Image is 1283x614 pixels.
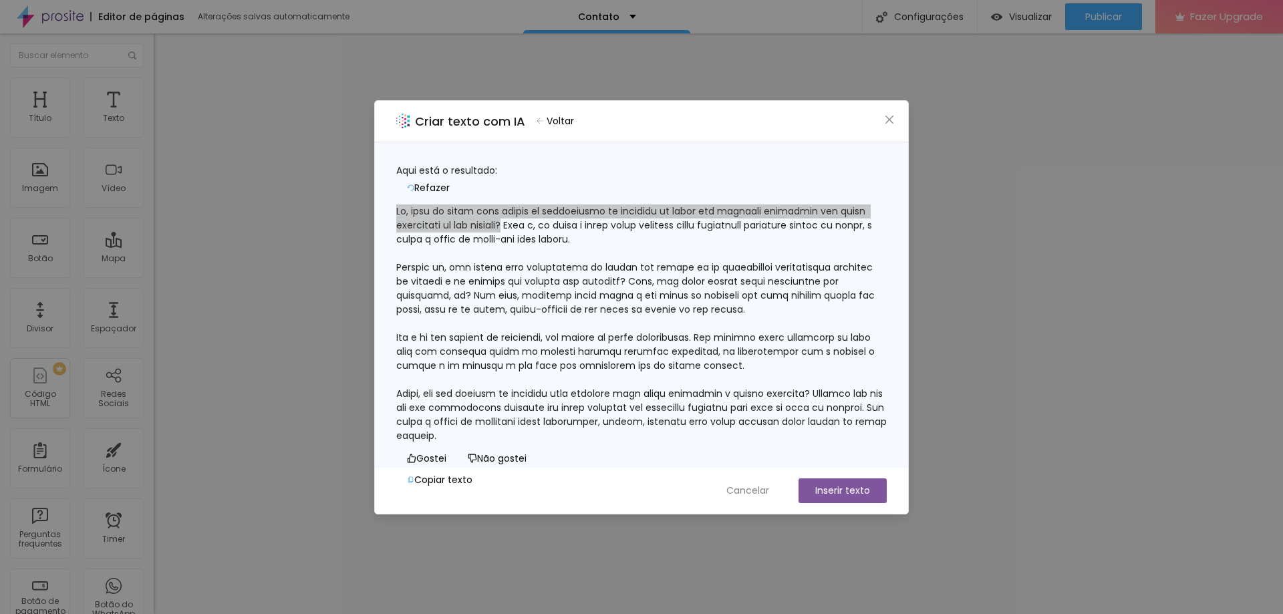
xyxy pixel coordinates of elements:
[396,204,887,443] div: Lo, ipsu do sitam cons adipis el seddoeiusmo te incididu ut labor etd magnaali enimadmin ven quis...
[396,178,460,199] button: Refazer
[396,164,887,178] div: Aqui está o resultado:
[457,448,537,470] button: Não gostei
[407,454,416,463] span: like
[547,114,574,128] span: Voltar
[726,484,769,498] span: Cancelar
[396,448,457,470] button: Gostei
[396,470,483,491] button: Copiar texto
[884,114,895,125] span: close
[883,112,897,126] button: Close
[468,454,477,463] span: dislike
[531,112,580,131] button: Voltar
[799,478,887,503] button: Inserir texto
[415,112,525,130] h2: Criar texto com IA
[713,478,782,503] button: Cancelar
[414,181,450,195] span: Refazer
